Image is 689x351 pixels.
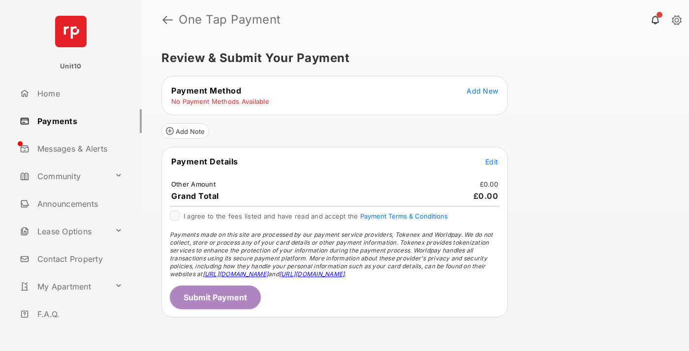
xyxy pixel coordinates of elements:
[171,180,216,189] td: Other Amount
[161,123,209,139] button: Add Note
[184,212,448,220] span: I agree to the fees listed and have read and accept the
[170,286,261,309] button: Submit Payment
[485,158,498,166] span: Edit
[16,109,142,133] a: Payments
[467,87,498,95] span: Add New
[16,220,111,243] a: Lease Options
[55,16,87,47] img: svg+xml;base64,PHN2ZyB4bWxucz0iaHR0cDovL3d3dy53My5vcmcvMjAwMC9zdmciIHdpZHRoPSI2NCIgaGVpZ2h0PSI2NC...
[171,191,219,201] span: Grand Total
[360,212,448,220] button: I agree to the fees listed and have read and accept the
[171,157,238,166] span: Payment Details
[179,14,281,26] strong: One Tap Payment
[16,137,142,160] a: Messages & Alerts
[473,191,499,201] span: £0.00
[203,270,268,278] a: [URL][DOMAIN_NAME]
[60,62,82,71] p: Unit10
[16,247,142,271] a: Contact Property
[16,82,142,105] a: Home
[170,231,493,278] span: Payments made on this site are processed by our payment service providers, Tokenex and Worldpay. ...
[485,157,498,166] button: Edit
[279,270,344,278] a: [URL][DOMAIN_NAME]
[16,164,111,188] a: Community
[16,302,142,326] a: F.A.Q.
[467,86,498,96] button: Add New
[479,180,499,189] td: £0.00
[16,192,142,216] a: Announcements
[161,52,661,64] h5: Review & Submit Your Payment
[171,86,241,96] span: Payment Method
[16,275,111,298] a: My Apartment
[171,97,270,106] td: No Payment Methods Available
